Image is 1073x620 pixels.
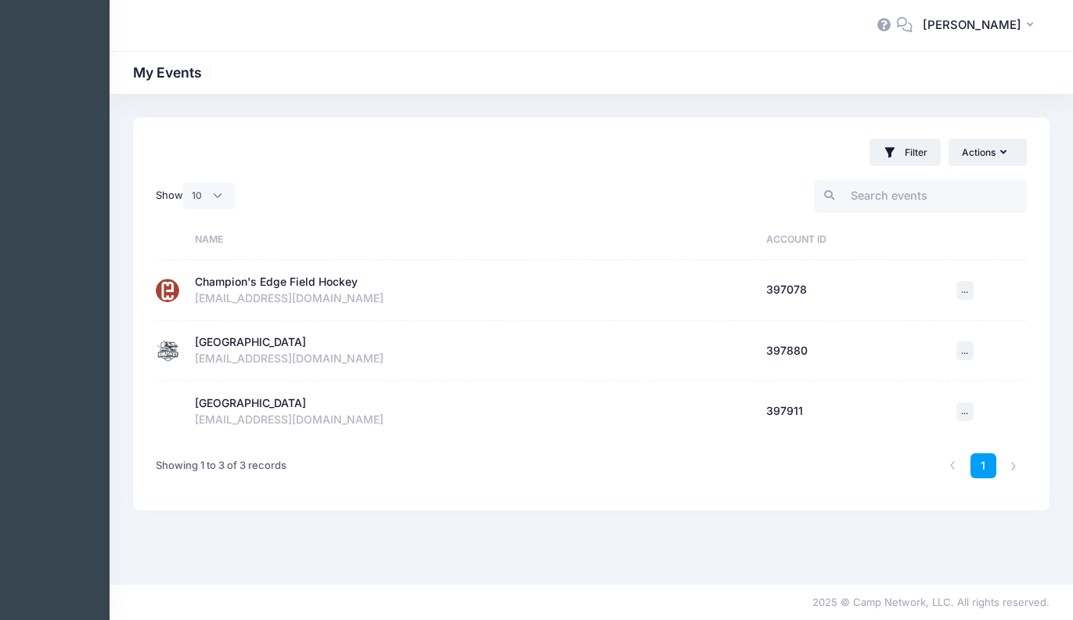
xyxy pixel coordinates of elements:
[195,412,751,428] div: [EMAIL_ADDRESS][DOMAIN_NAME]
[156,182,235,209] label: Show
[195,290,751,307] div: [EMAIL_ADDRESS][DOMAIN_NAME]
[961,406,968,416] span: ...
[812,596,1050,608] span: 2025 © Camp Network, LLC. All rights reserved.
[814,179,1027,213] input: Search events
[961,345,968,356] span: ...
[923,16,1021,34] span: [PERSON_NAME]
[156,339,179,362] img: Shutout School
[758,219,949,260] th: Account ID: activate to sort column ascending
[156,279,179,302] img: Champion's Edge Field Hockey
[956,281,974,300] button: ...
[195,334,306,351] div: [GEOGRAPHIC_DATA]
[187,219,758,260] th: Name: activate to sort column ascending
[156,448,286,484] div: Showing 1 to 3 of 3 records
[956,341,974,360] button: ...
[970,453,996,479] a: 1
[195,395,306,412] div: [GEOGRAPHIC_DATA]
[758,321,949,382] td: 397880
[870,139,941,166] button: Filter
[758,381,949,442] td: 397911
[961,284,968,295] span: ...
[183,182,235,209] select: Show
[913,8,1050,44] button: [PERSON_NAME]
[758,260,949,321] td: 397078
[956,402,974,421] button: ...
[949,139,1027,165] button: Actions
[195,274,358,290] div: Champion's Edge Field Hockey
[133,64,215,81] h1: My Events
[195,351,751,367] div: [EMAIL_ADDRESS][DOMAIN_NAME]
